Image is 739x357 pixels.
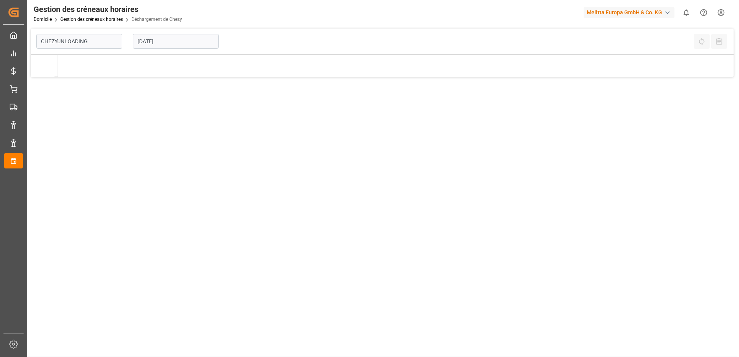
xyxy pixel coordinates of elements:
[695,4,712,21] button: Centre d’aide
[60,17,123,22] a: Gestion des créneaux horaires
[587,8,662,17] font: Melitta Europa GmbH & Co. KG
[36,34,122,49] input: Type à rechercher/sélectionner
[34,3,182,15] div: Gestion des créneaux horaires
[678,4,695,21] button: Afficher 0 nouvelles notifications
[133,34,219,49] input: JJ-MM-AAAA
[584,5,678,20] button: Melitta Europa GmbH & Co. KG
[34,17,52,22] a: Domicile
